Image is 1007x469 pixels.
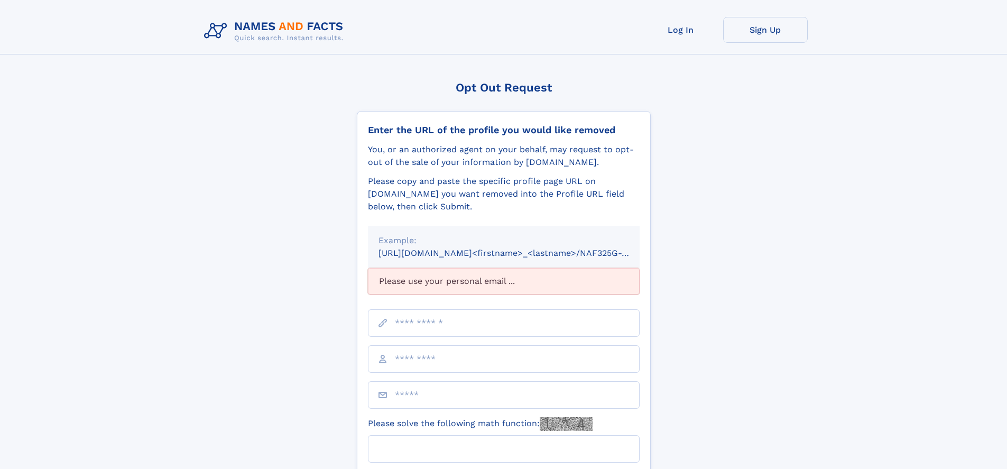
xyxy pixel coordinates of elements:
div: Example: [378,234,629,247]
div: Enter the URL of the profile you would like removed [368,124,640,136]
label: Please solve the following math function: [368,417,593,431]
small: [URL][DOMAIN_NAME]<firstname>_<lastname>/NAF325G-xxxxxxxx [378,248,660,258]
div: You, or an authorized agent on your behalf, may request to opt-out of the sale of your informatio... [368,143,640,169]
a: Sign Up [723,17,808,43]
a: Log In [639,17,723,43]
div: Please copy and paste the specific profile page URL on [DOMAIN_NAME] you want removed into the Pr... [368,175,640,213]
div: Opt Out Request [357,81,651,94]
img: Logo Names and Facts [200,17,352,45]
div: Please use your personal email ... [368,268,640,295]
